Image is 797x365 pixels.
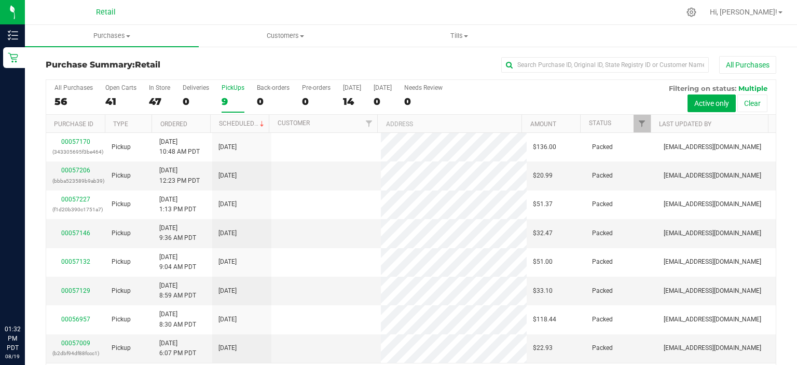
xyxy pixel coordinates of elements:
[5,353,20,360] p: 08/19
[659,120,711,128] a: Last Updated By
[685,7,698,17] div: Manage settings
[159,309,196,329] span: [DATE] 8:30 AM PDT
[533,257,553,267] span: $51.00
[360,115,377,132] a: Filter
[589,119,611,127] a: Status
[218,199,237,209] span: [DATE]
[664,257,761,267] span: [EMAIL_ADDRESS][DOMAIN_NAME]
[664,286,761,296] span: [EMAIL_ADDRESS][DOMAIN_NAME]
[149,96,170,107] div: 47
[343,84,361,91] div: [DATE]
[61,258,90,265] a: 00057132
[52,176,99,186] p: (bbba523589b9ab39)
[501,57,709,73] input: Search Purchase ID, Original ID, State Registry ID or Customer Name...
[54,96,93,107] div: 56
[8,52,18,63] inline-svg: Retail
[10,282,42,313] iframe: Resource center
[112,199,131,209] span: Pickup
[302,96,331,107] div: 0
[159,195,196,214] span: [DATE] 1:13 PM PDT
[105,84,136,91] div: Open Carts
[533,343,553,353] span: $22.93
[135,60,160,70] span: Retail
[61,287,90,294] a: 00057129
[218,142,237,152] span: [DATE]
[664,171,761,181] span: [EMAIL_ADDRESS][DOMAIN_NAME]
[664,228,761,238] span: [EMAIL_ADDRESS][DOMAIN_NAME]
[592,199,613,209] span: Packed
[61,316,90,323] a: 00056957
[183,84,209,91] div: Deliveries
[738,84,767,92] span: Multiple
[112,286,131,296] span: Pickup
[61,167,90,174] a: 00057206
[112,142,131,152] span: Pickup
[343,96,361,107] div: 14
[112,343,131,353] span: Pickup
[54,84,93,91] div: All Purchases
[61,196,90,203] a: 00057227
[5,325,20,353] p: 01:32 PM PDT
[710,8,777,16] span: Hi, [PERSON_NAME]!
[374,84,392,91] div: [DATE]
[61,229,90,237] a: 00057146
[113,120,128,128] a: Type
[183,96,209,107] div: 0
[112,228,131,238] span: Pickup
[533,315,556,325] span: $118.44
[634,115,651,132] a: Filter
[105,96,136,107] div: 41
[257,84,290,91] div: Back-orders
[218,228,237,238] span: [DATE]
[96,8,116,17] span: Retail
[592,286,613,296] span: Packed
[159,166,200,185] span: [DATE] 12:23 PM PDT
[533,228,553,238] span: $32.47
[592,343,613,353] span: Packed
[533,142,556,152] span: $136.00
[257,96,290,107] div: 0
[533,171,553,181] span: $20.99
[592,142,613,152] span: Packed
[719,56,776,74] button: All Purchases
[374,96,392,107] div: 0
[218,315,237,325] span: [DATE]
[52,147,99,157] p: (343305695f3be464)
[8,30,18,40] inline-svg: Inventory
[664,142,761,152] span: [EMAIL_ADDRESS][DOMAIN_NAME]
[149,84,170,91] div: In Store
[159,281,196,301] span: [DATE] 8:59 AM PDT
[159,339,196,358] span: [DATE] 6:07 PM PDT
[404,96,443,107] div: 0
[278,119,310,127] a: Customer
[46,60,289,70] h3: Purchase Summary:
[159,252,196,272] span: [DATE] 9:04 AM PDT
[404,84,443,91] div: Needs Review
[199,25,373,47] a: Customers
[61,340,90,347] a: 00057009
[199,31,372,40] span: Customers
[159,137,200,157] span: [DATE] 10:48 AM PDT
[25,25,199,47] a: Purchases
[533,286,553,296] span: $33.10
[592,171,613,181] span: Packed
[302,84,331,91] div: Pre-orders
[688,94,736,112] button: Active only
[592,228,613,238] span: Packed
[218,171,237,181] span: [DATE]
[669,84,736,92] span: Filtering on status:
[377,115,521,133] th: Address
[160,120,187,128] a: Ordered
[54,120,93,128] a: Purchase ID
[112,171,131,181] span: Pickup
[533,199,553,209] span: $51.37
[218,286,237,296] span: [DATE]
[218,343,237,353] span: [DATE]
[592,315,613,325] span: Packed
[664,199,761,209] span: [EMAIL_ADDRESS][DOMAIN_NAME]
[737,94,767,112] button: Clear
[373,25,546,47] a: Tills
[664,343,761,353] span: [EMAIL_ADDRESS][DOMAIN_NAME]
[222,84,244,91] div: PickUps
[530,120,556,128] a: Amount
